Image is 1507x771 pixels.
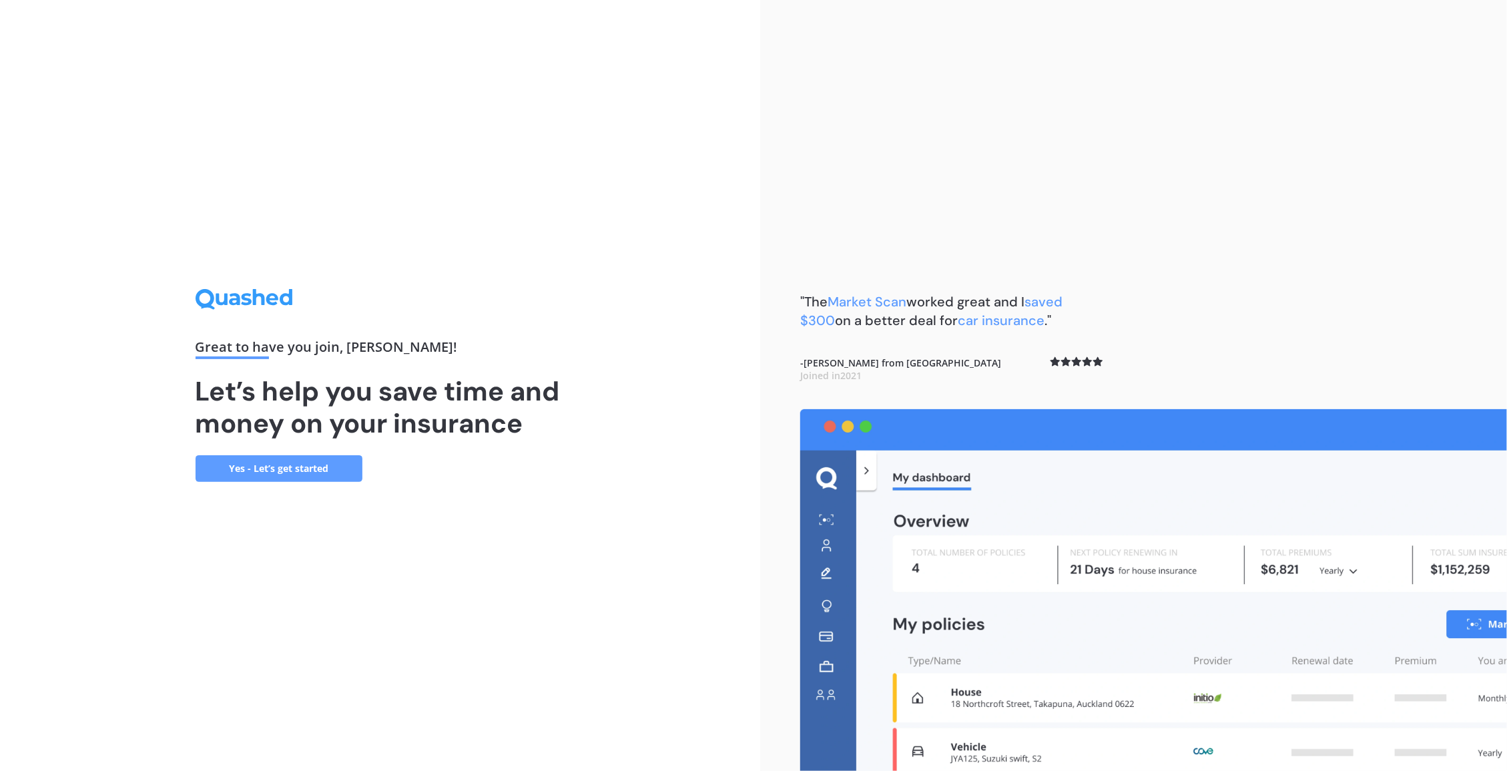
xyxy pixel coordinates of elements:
span: saved $300 [800,293,1063,329]
a: Yes - Let’s get started [196,455,362,482]
div: Great to have you join , [PERSON_NAME] ! [196,340,565,359]
b: "The worked great and I on a better deal for ." [800,293,1063,329]
b: - [PERSON_NAME] from [GEOGRAPHIC_DATA] [800,356,1001,382]
span: Joined in 2021 [800,369,862,382]
span: car insurance [958,312,1044,329]
span: Market Scan [828,293,906,310]
h1: Let’s help you save time and money on your insurance [196,375,565,439]
img: dashboard.webp [800,409,1507,771]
